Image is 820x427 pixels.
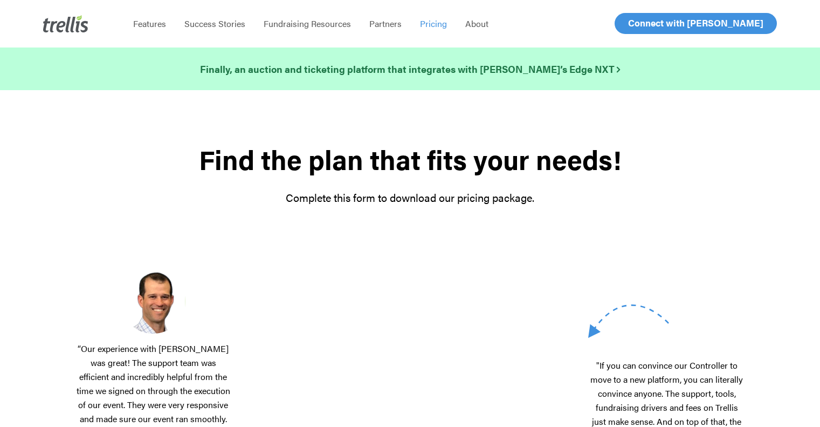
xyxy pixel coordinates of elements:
img: Screenshot-2025-03-18-at-2.39.01%E2%80%AFPM.png [121,269,185,334]
img: Trellis [43,15,88,32]
a: Finally, an auction and ticketing platform that integrates with [PERSON_NAME]’s Edge NXT [200,62,620,77]
span: Pricing [420,17,447,30]
span: Fundraising Resources [264,17,351,30]
p: Complete this form to download our pricing package. [75,190,746,205]
a: Fundraising Resources [254,18,360,29]
span: Connect with [PERSON_NAME] [628,16,763,29]
a: Partners [360,18,411,29]
strong: Finally, an auction and ticketing platform that integrates with [PERSON_NAME]’s Edge NXT [200,62,620,76]
a: Features [124,18,175,29]
span: Features [133,17,166,30]
span: Partners [369,17,402,30]
a: Connect with [PERSON_NAME] [615,13,777,34]
a: Success Stories [175,18,254,29]
a: Pricing [411,18,456,29]
strong: Find the plan that fits your needs! [199,140,621,178]
span: About [465,17,488,30]
span: Success Stories [184,17,245,30]
a: About [456,18,498,29]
